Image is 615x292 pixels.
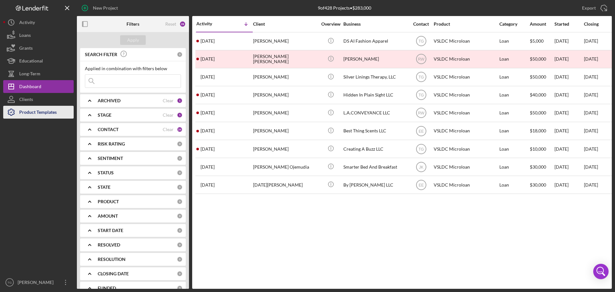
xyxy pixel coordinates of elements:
b: AMOUNT [98,213,118,219]
div: VSLDC Microloan [434,33,498,50]
div: $50,000 [530,69,554,86]
div: Clear [163,113,174,118]
b: ARCHIVED [98,98,120,103]
div: [DATE] [554,33,583,50]
div: Applied in combination with filters below [85,66,181,71]
div: [PERSON_NAME] [253,69,317,86]
div: VSLDC Microloan [434,69,498,86]
div: VSLDC Microloan [434,158,498,175]
div: 28 [179,21,186,27]
button: Export [576,2,612,14]
time: [DATE] [584,74,598,79]
b: RISK RATING [98,141,125,146]
b: RESOLVED [98,242,120,247]
button: Loans [3,29,74,42]
time: 2025-05-19 15:07 [201,164,215,170]
b: FUNDED [98,286,116,291]
time: 2025-08-25 17:43 [201,38,215,44]
div: VSLDC Microloan [434,87,498,104]
button: Grants [3,42,74,54]
button: Clients [3,93,74,106]
time: 2025-08-20 23:43 [201,56,215,62]
a: Educational [3,54,74,67]
time: 2025-07-22 18:09 [201,92,215,97]
text: TG [7,281,12,284]
b: CLOSING DATE [98,271,129,276]
b: SENTIMENT [98,156,123,161]
div: 0 [177,228,183,233]
div: Loan [499,122,529,139]
time: [DATE] [584,164,598,170]
div: [DATE] [554,176,583,193]
div: DS AI Fashion Apparel [343,33,407,50]
div: Loan [499,104,529,121]
div: [PERSON_NAME] [343,51,407,68]
div: Loan [499,176,529,193]
div: Dashboard [19,80,41,95]
button: Long-Term [3,67,74,80]
div: [PERSON_NAME] [PERSON_NAME] [253,51,317,68]
div: Silver Linings Therapy, LLC [343,69,407,86]
div: Best Thing Scents LLC [343,122,407,139]
div: Overview [319,21,343,27]
div: Amount [530,21,554,27]
div: $40,000 [530,87,554,104]
div: Smarter Bed And Breakfast [343,158,407,175]
div: $30,000 [530,176,554,193]
div: Hidden In Plain Sight LLC [343,87,407,104]
div: Loan [499,51,529,68]
div: Activity [196,21,225,26]
div: L.A.CONVEYANCE LLC [343,104,407,121]
div: [DATE] [554,104,583,121]
text: EE [418,183,423,187]
div: [DATE] [554,140,583,157]
div: Reset [165,21,176,27]
b: STATE [98,185,111,190]
a: Activity [3,16,74,29]
div: Business [343,21,407,27]
div: 9 of 428 Projects • $283,000 [318,5,371,11]
button: Product Templates [3,106,74,119]
div: [PERSON_NAME] [16,276,58,290]
div: 0 [177,141,183,147]
b: START DATE [98,228,123,233]
text: TG [418,93,424,97]
div: Loan [499,33,529,50]
div: By [PERSON_NAME] LLC [343,176,407,193]
div: Product [434,21,498,27]
div: Activity [19,16,35,30]
div: Loan [499,87,529,104]
div: [DATE][PERSON_NAME] [253,176,317,193]
button: TG[PERSON_NAME] [3,276,74,289]
button: New Project [77,2,124,14]
a: Dashboard [3,80,74,93]
div: 0 [177,170,183,176]
div: 1 [177,98,183,104]
b: STATUS [98,170,114,175]
div: Grants [19,42,33,56]
time: [DATE] [584,110,598,115]
div: 26 [177,127,183,132]
div: 0 [177,256,183,262]
div: Apply [127,35,139,45]
b: STAGE [98,113,111,118]
div: [PERSON_NAME] [253,122,317,139]
div: VSLDC Microloan [434,176,498,193]
div: Creating A Buzz LLC [343,140,407,157]
div: 0 [177,199,183,204]
text: RW [418,57,424,62]
text: RW [418,111,424,115]
div: 0 [177,184,183,190]
div: Loan [499,140,529,157]
div: Export [582,2,596,14]
div: [DATE] [554,122,583,139]
div: Category [499,21,529,27]
div: 0 [177,285,183,291]
div: [PERSON_NAME] [253,140,317,157]
div: [DATE] [554,51,583,68]
div: $5,000 [530,33,554,50]
div: 0 [177,271,183,277]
